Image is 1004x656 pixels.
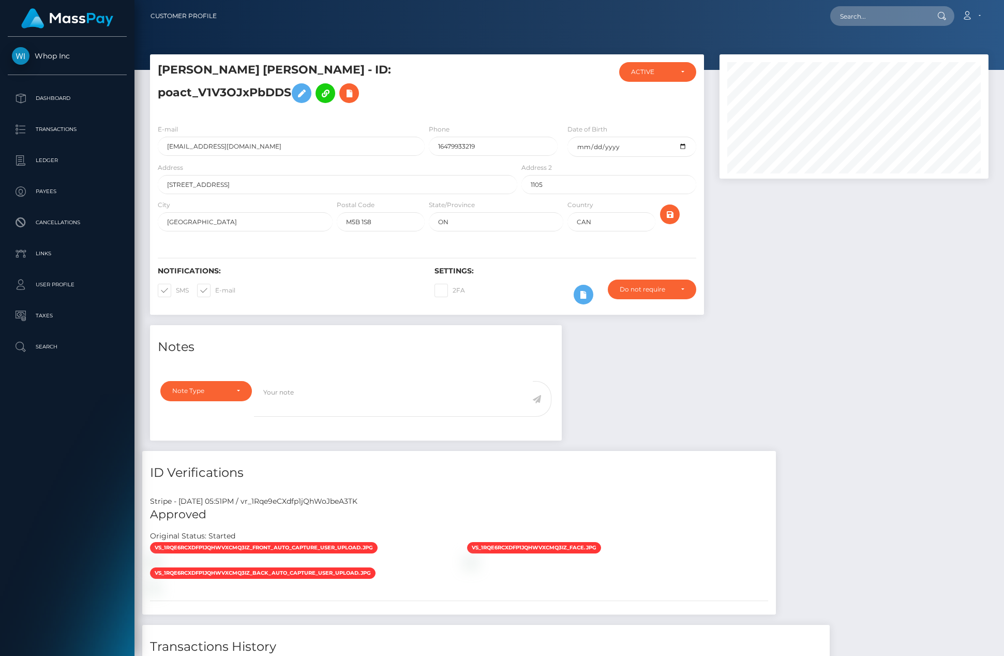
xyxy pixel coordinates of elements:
label: SMS [158,284,189,297]
div: Do not require [620,285,672,294]
img: vr_1Rqe9eCXdfp1jQhWoJbeA3TKfile_1Rqe8nCXdfp1jQhWoDLWTBoD [150,558,158,566]
h4: Notes [158,338,554,356]
img: MassPay Logo [21,8,113,28]
h6: Notifications: [158,267,419,275]
label: E-mail [197,284,235,297]
h7: Original Status: Started [150,531,235,541]
a: Dashboard [8,85,127,111]
a: Cancellations [8,210,127,236]
p: Taxes [12,308,123,324]
label: Date of Birth [567,125,607,134]
label: City [158,200,170,210]
span: vs_1Rqe6rCXdfp1jQhWVxcmQ3Iz_back_auto_capture_user_upload.jpg [150,567,376,579]
a: Search [8,334,127,360]
a: User Profile [8,272,127,298]
a: Customer Profile [151,5,217,27]
img: vr_1Rqe9eCXdfp1jQhWoJbeA3TKfile_1Rqe9ECXdfp1jQhWJubwJrG3 [150,583,158,591]
label: Address 2 [521,163,552,172]
h6: Settings: [434,267,696,275]
label: Address [158,163,183,172]
button: Note Type [160,381,252,401]
input: Search... [830,6,927,26]
a: Taxes [8,303,127,329]
p: Links [12,246,123,261]
label: E-mail [158,125,178,134]
h5: Approved [150,507,768,523]
label: 2FA [434,284,465,297]
a: Ledger [8,148,127,173]
label: Phone [429,125,449,134]
button: Do not require [608,280,696,299]
h4: ID Verifications [150,464,768,482]
a: Transactions [8,116,127,142]
div: ACTIVE [631,68,672,76]
p: User Profile [12,277,123,293]
div: Note Type [172,387,228,395]
label: State/Province [429,200,475,210]
label: Postal Code [337,200,374,210]
p: Cancellations [12,215,123,230]
img: vr_1Rqe9eCXdfp1jQhWoJbeA3TKfile_1Rqe9UCXdfp1jQhWMGyDj6PJ [467,558,475,566]
h5: [PERSON_NAME] [PERSON_NAME] - ID: poact_V1V3OJxPbDDS [158,62,512,108]
label: Country [567,200,593,210]
p: Transactions [12,122,123,137]
div: Stripe - [DATE] 05:51PM / vr_1Rqe9eCXdfp1jQhWoJbeA3TK [142,496,776,507]
span: Whop Inc [8,51,127,61]
p: Search [12,339,123,355]
button: ACTIVE [619,62,696,82]
img: Whop Inc [12,47,29,65]
p: Dashboard [12,91,123,106]
span: vs_1Rqe6rCXdfp1jQhWVxcmQ3Iz_front_auto_capture_user_upload.jpg [150,542,378,553]
p: Payees [12,184,123,199]
p: Ledger [12,153,123,168]
h4: Transactions History [150,638,822,656]
a: Links [8,241,127,267]
a: Payees [8,179,127,205]
span: vs_1Rqe6rCXdfp1jQhWVxcmQ3Iz_face.jpg [467,542,601,553]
